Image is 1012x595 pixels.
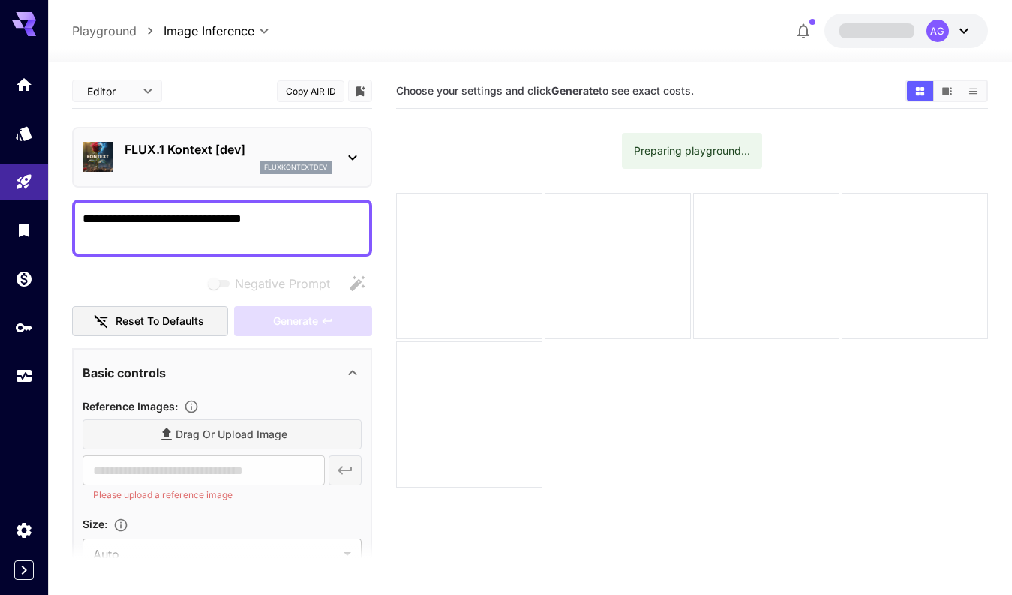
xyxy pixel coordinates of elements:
button: AG [824,14,988,48]
span: Choose your settings and click to see exact costs. [396,84,694,97]
div: Models [15,124,33,143]
span: Reference Images : [83,400,178,413]
nav: breadcrumb [72,22,164,40]
p: fluxkontextdev [264,162,327,173]
p: FLUX.1 Kontext [dev] [125,140,332,158]
div: Show images in grid viewShow images in video viewShow images in list view [905,80,988,102]
button: Show images in video view [934,81,960,101]
button: Upload a reference image to guide the result. This is needed for Image-to-Image or Inpainting. Su... [178,399,205,414]
span: Negative prompts are not compatible with the selected model. [205,274,342,293]
div: Preparing playground... [634,137,750,164]
span: Negative Prompt [235,275,330,293]
div: Basic controls [83,355,362,391]
span: Editor [87,83,134,99]
div: Library [15,221,33,239]
b: Generate [551,84,599,97]
button: Copy AIR ID [277,80,344,102]
span: Size : [83,518,107,530]
p: Basic controls [83,364,166,382]
div: Home [15,75,33,94]
button: Adjust the dimensions of the generated image by specifying its width and height in pixels, or sel... [107,518,134,533]
div: AG [926,20,949,42]
div: API Keys [15,318,33,337]
div: Usage [15,367,33,386]
span: Image Inference [164,22,254,40]
div: Please upload a reference image [234,306,372,337]
div: Playground [15,173,33,191]
div: FLUX.1 Kontext [dev]fluxkontextdev [83,134,362,180]
button: Add to library [353,82,367,100]
div: Settings [15,521,33,539]
button: Reset to defaults [72,306,228,337]
p: Please upload a reference image [93,488,314,503]
a: Playground [72,22,137,40]
div: Wallet [15,269,33,288]
button: Show images in grid view [907,81,933,101]
button: Show images in list view [960,81,986,101]
button: Expand sidebar [14,560,34,580]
